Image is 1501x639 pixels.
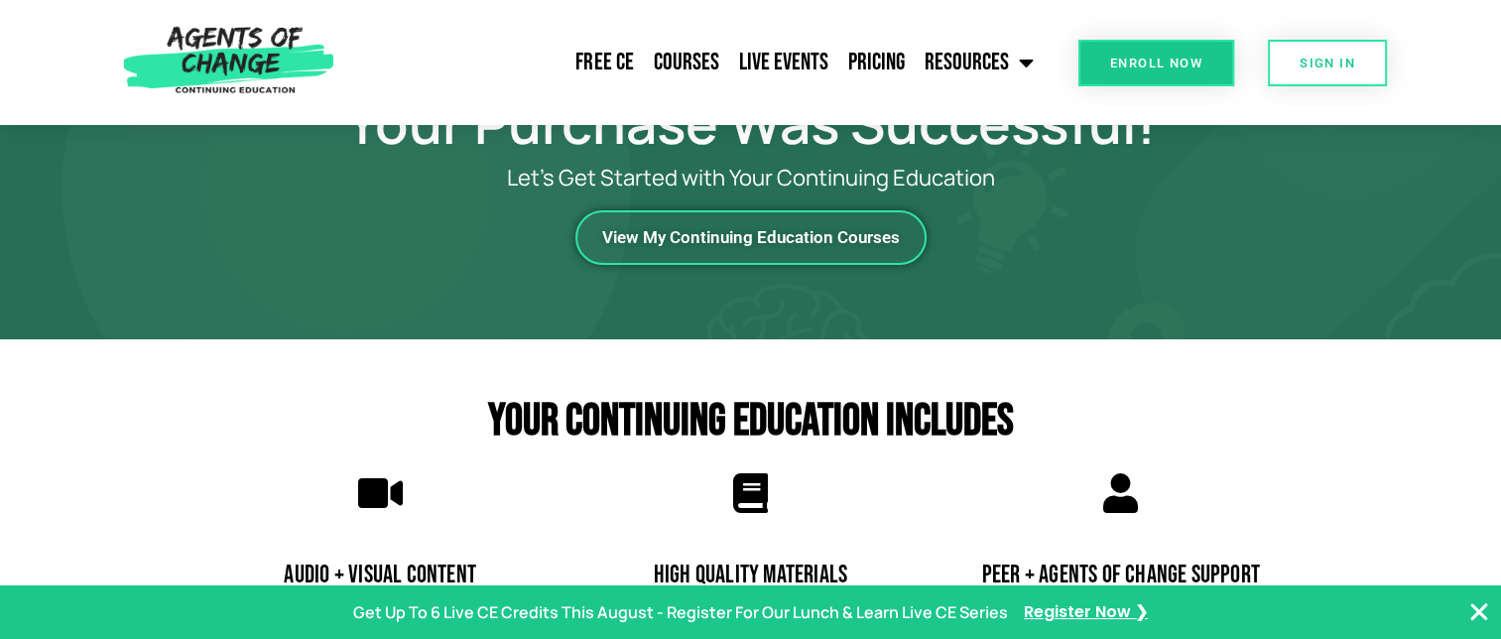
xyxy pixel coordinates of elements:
[1467,600,1491,624] button: Close Banner
[353,598,1008,627] p: Get Up To 6 Live CE Credits This August - Register For Our Lunch & Learn Live CE Series
[654,560,847,590] span: High Quality Materials
[195,399,1307,444] h2: Your Continuing Education Includes
[575,210,927,265] a: View My Continuing Education Courses
[565,38,643,87] a: Free CE
[1300,57,1355,69] span: SIGN IN
[837,38,914,87] a: Pricing
[1024,598,1148,627] a: Register Now ❯
[186,100,1316,146] h1: Your Purchase Was Successful!
[284,560,475,590] span: Audio + Visual Content
[728,38,837,87] a: Live Events
[1078,40,1234,86] a: Enroll Now
[265,166,1237,191] p: Let’s Get Started with Your Continuing Education
[914,38,1043,87] a: Resources
[982,560,1260,590] span: PEER + Agents of Change Support
[1268,40,1387,86] a: SIGN IN
[602,229,900,246] span: View My Continuing Education Courses
[1110,57,1202,69] span: Enroll Now
[343,38,1044,87] nav: Menu
[643,38,728,87] a: Courses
